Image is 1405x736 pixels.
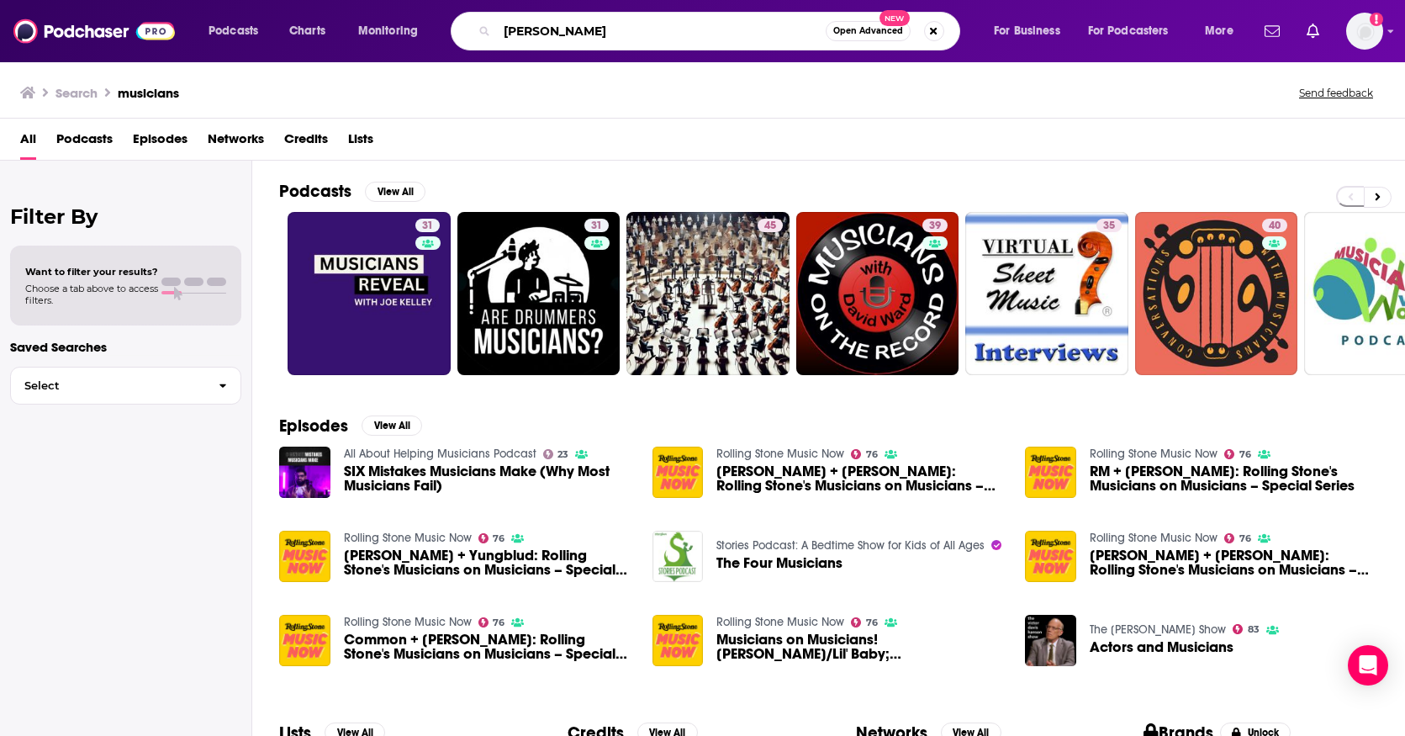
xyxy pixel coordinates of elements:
[1262,219,1287,232] a: 40
[415,219,440,232] a: 31
[289,19,325,43] span: Charts
[1233,624,1260,634] a: 83
[55,85,98,101] h3: Search
[1193,18,1254,45] button: open menu
[288,212,451,375] a: 31
[344,531,472,545] a: Rolling Stone Music Now
[866,619,878,627] span: 76
[1248,626,1260,633] span: 83
[279,181,425,202] a: PodcastsView All
[344,615,472,629] a: Rolling Stone Music Now
[652,615,704,666] img: Musicians on Musicians! Lil' Wayne/Lil' Baby; Lars Ulrich/Phoebe Bridgers; Brittany Howard/Margo ...
[1239,535,1251,543] span: 76
[457,212,621,375] a: 31
[716,633,1005,661] a: Musicians on Musicians! Lil' Wayne/Lil' Baby; Lars Ulrich/Phoebe Bridgers; Brittany Howard/Margo ...
[557,451,568,458] span: 23
[1348,645,1388,686] div: Open Intercom Messenger
[11,380,205,391] span: Select
[279,531,330,582] a: Roger Daltrey + Yungblud: Rolling Stone's Musicians on Musicians – Special Series
[1103,218,1115,235] span: 35
[208,125,264,160] a: Networks
[1090,548,1378,577] span: [PERSON_NAME] + [PERSON_NAME]: Rolling Stone's Musicians on Musicians – Special Series
[851,617,878,627] a: 76
[278,18,335,45] a: Charts
[1346,13,1383,50] button: Show profile menu
[716,464,1005,493] a: Kathleen Hanna + Syd: Rolling Stone's Musicians on Musicians – Special Series
[1025,615,1076,666] img: Actors and Musicians
[279,615,330,666] img: Common + John Legend: Rolling Stone's Musicians on Musicians – Special Series
[10,204,241,229] h2: Filter By
[346,18,440,45] button: open menu
[1090,464,1378,493] a: RM + Pharrell Williams: Rolling Stone's Musicians on Musicians – Special Series
[25,283,158,306] span: Choose a tab above to access filters.
[1090,531,1217,545] a: Rolling Stone Music Now
[493,619,504,627] span: 76
[1077,18,1193,45] button: open menu
[716,556,842,570] a: The Four Musicians
[1090,622,1226,637] a: The Victor Davis Hanson Show
[362,416,422,436] button: View All
[358,19,418,43] span: Monitoring
[493,535,504,543] span: 76
[478,617,505,627] a: 76
[1096,219,1122,232] a: 35
[584,219,609,232] a: 31
[1239,451,1251,458] span: 76
[13,15,175,47] img: Podchaser - Follow, Share and Rate Podcasts
[467,12,976,50] div: Search podcasts, credits, & more...
[1090,548,1378,577] a: Rick Rubin + Finneas: Rolling Stone's Musicians on Musicians – Special Series
[1025,447,1076,498] img: RM + Pharrell Williams: Rolling Stone's Musicians on Musicians – Special Series
[1224,449,1251,459] a: 76
[1370,13,1383,26] svg: Add a profile image
[1090,640,1233,654] a: Actors and Musicians
[348,125,373,160] a: Lists
[652,447,704,498] img: Kathleen Hanna + Syd: Rolling Stone's Musicians on Musicians – Special Series
[25,266,158,278] span: Want to filter your results?
[833,27,903,35] span: Open Advanced
[716,447,844,461] a: Rolling Stone Music Now
[1090,464,1378,493] span: RM + [PERSON_NAME]: Rolling Stone's Musicians on Musicians – Special Series
[133,125,188,160] a: Episodes
[826,21,911,41] button: Open AdvancedNew
[344,548,632,577] span: [PERSON_NAME] + Yungblud: Rolling Stone's Musicians on Musicians – Special Series
[209,19,258,43] span: Podcasts
[929,218,941,235] span: 39
[279,447,330,498] img: SIX Mistakes Musicians Make (Why Most Musicians Fail)
[344,548,632,577] a: Roger Daltrey + Yungblud: Rolling Stone's Musicians on Musicians – Special Series
[344,633,632,661] span: Common + [PERSON_NAME]: Rolling Stone's Musicians on Musicians – Special Series
[365,182,425,202] button: View All
[118,85,179,101] h3: musicians
[422,218,433,235] span: 31
[543,449,569,459] a: 23
[1224,533,1251,543] a: 76
[796,212,959,375] a: 39
[478,533,505,543] a: 76
[652,531,704,582] img: The Four Musicians
[1135,212,1298,375] a: 40
[344,633,632,661] a: Common + John Legend: Rolling Stone's Musicians on Musicians – Special Series
[284,125,328,160] a: Credits
[279,181,351,202] h2: Podcasts
[197,18,280,45] button: open menu
[866,451,878,458] span: 76
[1088,19,1169,43] span: For Podcasters
[851,449,878,459] a: 76
[497,18,826,45] input: Search podcasts, credits, & more...
[20,125,36,160] a: All
[922,219,948,232] a: 39
[1025,531,1076,582] img: Rick Rubin + Finneas: Rolling Stone's Musicians on Musicians – Special Series
[994,19,1060,43] span: For Business
[1346,13,1383,50] img: User Profile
